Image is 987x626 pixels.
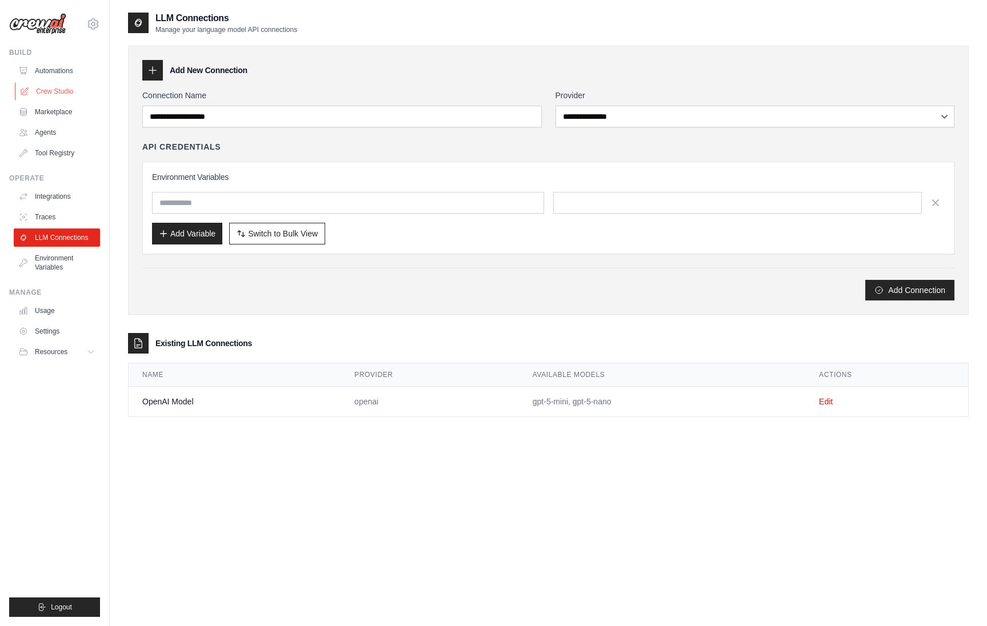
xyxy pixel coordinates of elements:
[9,13,66,35] img: Logo
[142,141,221,153] h4: API Credentials
[9,174,100,183] div: Operate
[155,11,297,25] h2: LLM Connections
[155,338,252,349] h3: Existing LLM Connections
[14,302,100,320] a: Usage
[51,603,72,612] span: Logout
[152,223,222,244] button: Add Variable
[14,208,100,226] a: Traces
[142,90,542,101] label: Connection Name
[248,228,318,239] span: Switch to Bulk View
[14,343,100,361] button: Resources
[35,347,67,356] span: Resources
[155,25,297,34] p: Manage your language model API connections
[14,123,100,142] a: Agents
[9,597,100,617] button: Logout
[14,144,100,162] a: Tool Registry
[14,228,100,247] a: LLM Connections
[129,363,341,387] th: Name
[170,65,247,76] h3: Add New Connection
[519,363,805,387] th: Available Models
[129,387,341,417] td: OpenAI Model
[819,397,833,406] a: Edit
[9,48,100,57] div: Build
[15,82,101,101] a: Crew Studio
[14,249,100,276] a: Environment Variables
[9,288,100,297] div: Manage
[519,387,805,417] td: gpt-5-mini, gpt-5-nano
[341,363,519,387] th: Provider
[556,90,955,101] label: Provider
[14,103,100,121] a: Marketplace
[152,171,945,183] h3: Environment Variables
[14,322,100,340] a: Settings
[14,187,100,206] a: Integrations
[341,387,519,417] td: openai
[805,363,968,387] th: Actions
[14,62,100,80] a: Automations
[865,280,954,300] button: Add Connection
[229,223,325,244] button: Switch to Bulk View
